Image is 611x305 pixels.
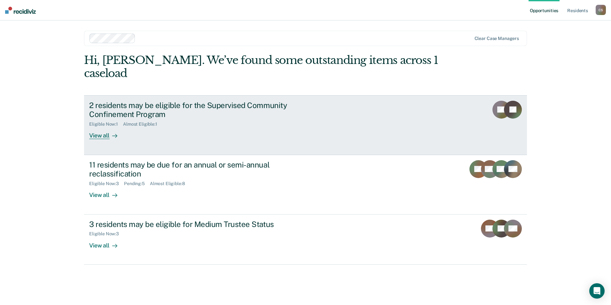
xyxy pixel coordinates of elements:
div: Eligible Now : 1 [89,121,123,127]
div: 2 residents may be eligible for the Supervised Community Confinement Program [89,101,313,119]
a: 11 residents may be due for an annual or semi-annual reclassificationEligible Now:3Pending:5Almos... [84,155,527,215]
div: Almost Eligible : 8 [150,181,190,186]
div: View all [89,186,125,199]
div: 3 residents may be eligible for Medium Trustee Status [89,220,313,229]
div: Clear case managers [475,36,519,41]
div: Eligible Now : 3 [89,231,124,237]
img: Recidiviz [5,7,36,14]
div: View all [89,237,125,249]
button: CS [596,5,606,15]
div: View all [89,127,125,139]
a: 3 residents may be eligible for Medium Trustee StatusEligible Now:3View all [84,215,527,265]
div: Eligible Now : 3 [89,181,124,186]
div: 11 residents may be due for an annual or semi-annual reclassification [89,160,313,179]
div: Almost Eligible : 1 [123,121,162,127]
div: Pending : 5 [124,181,150,186]
a: 2 residents may be eligible for the Supervised Community Confinement ProgramEligible Now:1Almost ... [84,95,527,155]
div: Hi, [PERSON_NAME]. We’ve found some outstanding items across 1 caseload [84,54,438,80]
div: Open Intercom Messenger [589,283,605,299]
div: C S [596,5,606,15]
